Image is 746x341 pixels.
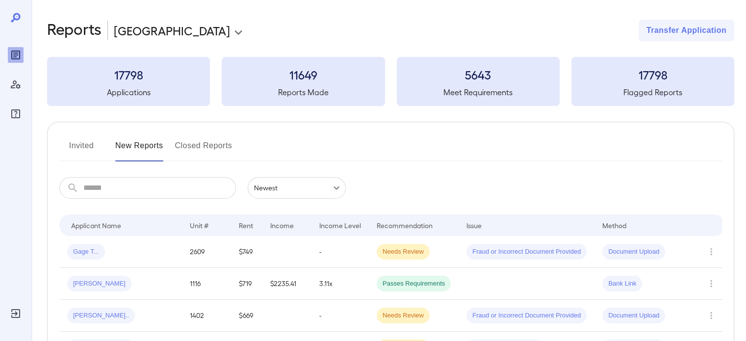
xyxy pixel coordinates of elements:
div: Newest [248,177,346,199]
div: Income [270,219,294,231]
td: 1402 [182,300,231,332]
span: [PERSON_NAME].. [67,311,135,320]
h3: 17798 [47,67,210,82]
td: $669 [231,300,262,332]
div: Recommendation [377,219,433,231]
span: Document Upload [602,311,665,320]
div: Applicant Name [71,219,121,231]
button: Row Actions [703,244,719,260]
div: Issue [466,219,482,231]
td: $2235.41 [262,268,311,300]
h3: 17798 [571,67,734,82]
button: Invited [59,138,103,161]
h3: 11649 [222,67,385,82]
td: $749 [231,236,262,268]
span: [PERSON_NAME] [67,279,131,289]
button: Row Actions [703,308,719,323]
div: Log Out [8,306,24,321]
div: FAQ [8,106,24,122]
span: Bank Link [602,279,642,289]
td: $719 [231,268,262,300]
span: Needs Review [377,247,430,257]
td: 1116 [182,268,231,300]
td: - [311,300,369,332]
span: Needs Review [377,311,430,320]
div: Income Level [319,219,361,231]
button: Closed Reports [175,138,232,161]
h2: Reports [47,20,102,41]
summary: 17798Applications11649Reports Made5643Meet Requirements17798Flagged Reports [47,57,734,106]
button: New Reports [115,138,163,161]
div: Manage Users [8,77,24,92]
td: - [311,236,369,268]
div: Unit # [190,219,208,231]
button: Transfer Application [639,20,734,41]
h5: Applications [47,86,210,98]
span: Passes Requirements [377,279,451,289]
span: Document Upload [602,247,665,257]
h5: Meet Requirements [397,86,560,98]
span: Gage T... [67,247,105,257]
td: 3.11x [311,268,369,300]
span: Fraud or Incorrect Document Provided [466,311,587,320]
h5: Reports Made [222,86,385,98]
td: 2609 [182,236,231,268]
h5: Flagged Reports [571,86,734,98]
span: Fraud or Incorrect Document Provided [466,247,587,257]
div: Rent [239,219,255,231]
div: Reports [8,47,24,63]
h3: 5643 [397,67,560,82]
p: [GEOGRAPHIC_DATA] [114,23,230,38]
div: Method [602,219,626,231]
button: Row Actions [703,276,719,291]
